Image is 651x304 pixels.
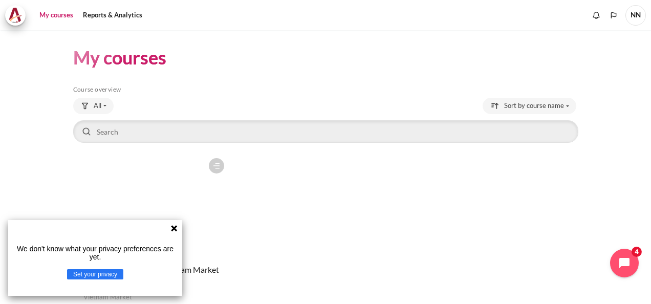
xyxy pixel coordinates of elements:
[8,8,23,23] img: Architeck
[625,5,646,26] a: User menu
[73,98,578,145] div: Course overview controls
[5,5,31,26] a: Architeck Architeck
[504,101,564,111] span: Sort by course name
[67,269,123,279] button: Set your privacy
[606,8,621,23] button: Languages
[83,292,132,302] span: Vietnam Market
[73,85,578,94] h5: Course overview
[12,245,178,261] p: We don't know what your privacy preferences are yet.
[79,5,146,26] a: Reports & Analytics
[589,8,604,23] div: Show notification window with no new notifications
[94,101,101,111] span: All
[73,46,166,70] h1: My courses
[483,98,576,114] button: Sorting drop-down menu
[36,5,77,26] a: My courses
[73,120,578,143] input: Search
[625,5,646,26] span: NN
[73,98,114,114] button: Grouping drop-down menu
